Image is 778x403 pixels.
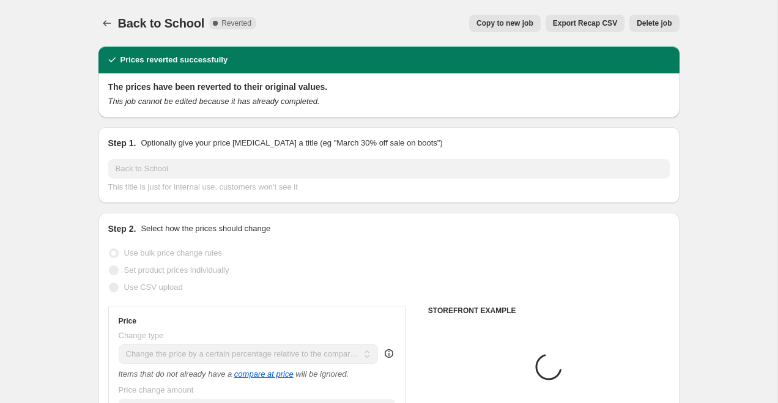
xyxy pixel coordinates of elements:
[546,15,624,32] button: Export Recap CSV
[553,18,617,28] span: Export Recap CSV
[428,306,670,316] h6: STOREFRONT EXAMPLE
[108,81,670,93] h2: The prices have been reverted to their original values.
[119,385,194,394] span: Price change amount
[476,18,533,28] span: Copy to new job
[124,265,229,275] span: Set product prices individually
[383,347,395,360] div: help
[120,54,228,66] h2: Prices reverted successfully
[295,369,349,379] i: will be ignored.
[119,369,232,379] i: Items that do not already have a
[119,331,164,340] span: Change type
[108,223,136,235] h2: Step 2.
[141,223,270,235] p: Select how the prices should change
[221,18,251,28] span: Reverted
[124,248,222,257] span: Use bulk price change rules
[141,137,442,149] p: Optionally give your price [MEDICAL_DATA] a title (eg "March 30% off sale on boots")
[108,97,320,106] i: This job cannot be edited because it has already completed.
[124,283,183,292] span: Use CSV upload
[108,137,136,149] h2: Step 1.
[469,15,541,32] button: Copy to new job
[108,159,670,179] input: 30% off holiday sale
[637,18,672,28] span: Delete job
[119,316,136,326] h3: Price
[108,182,298,191] span: This title is just for internal use, customers won't see it
[629,15,679,32] button: Delete job
[118,17,205,30] span: Back to School
[234,369,294,379] button: compare at price
[98,15,116,32] button: Price change jobs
